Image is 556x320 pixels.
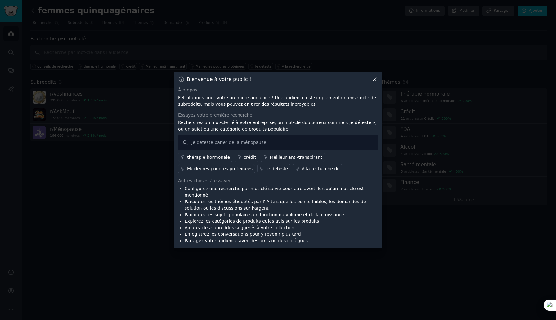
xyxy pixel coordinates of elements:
[187,76,251,82] font: Bienvenue à votre public !
[185,186,364,198] font: Configurez une recherche par mot-clé suivie pour être averti lorsqu'un mot-clé est mentionné
[187,166,253,171] font: Meilleures poudres protéinées
[185,219,319,224] font: Explorez les catégories de produits et les avis sur les produits
[178,135,378,150] input: Recherche par mot-clé dans l'audience
[185,212,344,217] font: Parcourez les sujets populaires en fonction du volume et de la croissance
[270,155,322,160] font: Meilleur anti-transpirant
[185,225,294,230] font: Ajoutez des subreddits suggérés à votre collection
[178,178,231,183] font: Autres choses à essayer
[257,164,290,173] a: Je déteste
[178,113,252,118] font: Essayez votre première recherche
[293,164,342,173] a: À la recherche de
[178,95,376,107] font: Félicitations pour votre première audience ! Une audience est simplement un ensemble de subreddit...
[187,155,230,160] font: thérapie hormonale
[178,164,255,173] a: Meilleures poudres protéinées
[244,155,256,160] font: crédit
[261,153,325,162] a: Meilleur anti-transpirant
[266,166,288,171] font: Je déteste
[185,232,301,237] font: Enregistrez les conversations pour y revenir plus tard
[185,238,308,243] font: Partagez votre audience avec des amis ou des collègues
[178,87,197,92] font: À propos
[302,166,340,171] font: À la recherche de
[178,153,232,162] a: thérapie hormonale
[185,199,366,211] font: Parcourez les thèmes étiquetés par l'IA tels que les points faibles, les demandes de solution ou ...
[235,153,258,162] a: crédit
[178,120,377,131] font: Recherchez un mot-clé lié à votre entreprise, un mot-clé douloureux comme « je déteste », ou un s...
